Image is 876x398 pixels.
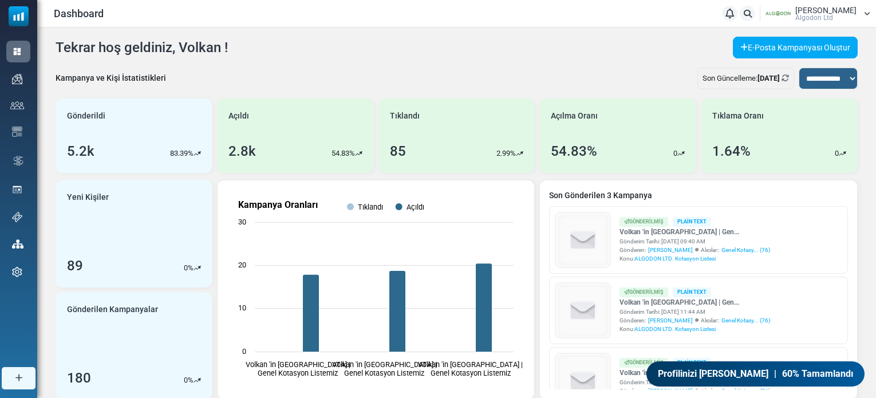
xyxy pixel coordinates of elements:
span: Yeni Kişiler [67,191,109,203]
span: [PERSON_NAME] [795,6,857,14]
a: Genel Kotasy... (76) [721,246,770,254]
p: 0 [184,375,188,386]
a: Volkan 'in [GEOGRAPHIC_DATA] | Gen... [619,227,770,237]
div: Gönderen: Alıcılar:: [619,316,770,325]
div: Gönderim Tarihi: [DATE] 08:58 AM [619,378,770,387]
div: Plain Text [673,287,711,297]
span: Algodon Ltd [795,14,833,21]
span: [PERSON_NAME] [648,387,693,395]
text: Volkan 'in [GEOGRAPHIC_DATA] | Genel Kotasyon Listemiz [332,360,436,377]
div: 54.83% [551,141,597,161]
div: % [184,375,201,386]
span: Açıldı [228,110,249,122]
div: Kampanya ve Kişi İstatistikleri [56,72,166,84]
div: Gönderim Tarihi: [DATE] 11:44 AM [619,308,770,316]
p: 0 [673,148,677,159]
p: 2.99% [496,148,516,159]
text: 0 [242,347,246,356]
img: empty-draft-icon2.svg [557,284,610,337]
div: Konu: [619,325,770,333]
div: 180 [67,368,91,388]
div: 5.2k [67,141,94,161]
div: % [184,262,201,274]
img: dashboard-icon-active.svg [12,46,22,57]
img: contacts-icon.svg [10,101,24,109]
img: mailsoftly_icon_blue_white.svg [9,6,29,26]
span: Açılma Oranı [551,110,598,122]
img: support-icon.svg [12,212,22,222]
a: E-Posta Kampanyası Oluştur [733,37,858,58]
p: 0 [835,148,839,159]
a: Yeni Kişiler 89 0% [56,180,212,287]
a: Son Gönderilen 3 Kampanya [549,190,848,202]
div: Plain Text [673,217,711,227]
img: landing_pages.svg [12,184,22,195]
text: Tıklandı [358,203,383,211]
div: Gönderen: Alıcılar:: [619,387,770,395]
p: 54.83% [332,148,355,159]
span: Profilinizi [PERSON_NAME] [658,367,768,381]
text: 20 [238,261,246,269]
h4: Tekrar hoş geldiniz, Volkan ! [56,40,228,56]
div: Konu: [619,254,770,263]
div: Gönderen: Alıcılar:: [619,246,770,254]
img: User Logo [764,5,792,22]
div: Gönderilmiş [619,358,668,368]
div: Gönderilmiş [619,287,668,297]
div: 85 [390,141,406,161]
span: | [774,367,776,381]
img: settings-icon.svg [12,267,22,277]
text: 30 [238,218,246,226]
div: Plain Text [673,358,711,368]
div: Gönderilmiş [619,217,668,227]
text: 10 [238,304,246,312]
text: Açıldı [406,203,424,211]
a: Genel Kotasy... (76) [721,387,770,395]
a: Refresh Stats [782,74,789,82]
text: Volkan 'in [GEOGRAPHIC_DATA] | Genel Kotasyon Listemiz [418,360,523,377]
p: 0 [184,262,188,274]
span: [PERSON_NAME] [648,246,693,254]
span: [PERSON_NAME] [648,316,693,325]
span: 60% Tamamlandı [782,367,853,381]
img: email-templates-icon.svg [12,127,22,137]
span: Tıklandı [390,110,420,122]
a: User Logo [PERSON_NAME] Algodon Ltd [764,5,870,22]
div: Son Güncelleme: [697,68,794,89]
img: campaigns-icon.png [12,74,22,84]
a: Genel Kotasy... (76) [721,316,770,325]
text: Kampanya Oranları [238,199,318,210]
span: Gönderildi [67,110,105,122]
p: 83.39% [170,148,194,159]
b: [DATE] [757,74,780,82]
div: 89 [67,255,83,276]
div: Gönderim Tarihi: [DATE] 09:40 AM [619,237,770,246]
span: ALGODON LTD. Kotasyon Listesi [634,326,716,332]
a: Profilinizi [PERSON_NAME] | 60% Tamamlandı [646,361,865,387]
a: Volkan 'in [GEOGRAPHIC_DATA] | Gen... [619,297,770,308]
text: Volkan 'in [GEOGRAPHIC_DATA] | Genel Kotasyon Listemiz [246,360,350,377]
span: Dashboard [54,6,104,21]
div: 1.64% [712,141,751,161]
a: Volkan 'in [GEOGRAPHIC_DATA] | Gen... [619,368,770,378]
svg: Kampanya Oranları [227,190,525,390]
span: Tıklama Oranı [712,110,764,122]
img: empty-draft-icon2.svg [557,214,610,267]
img: workflow.svg [12,154,25,167]
span: ALGODON LTD. Kotasyon Listesi [634,255,716,262]
span: Gönderilen Kampanyalar [67,304,158,316]
div: 2.8k [228,141,256,161]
